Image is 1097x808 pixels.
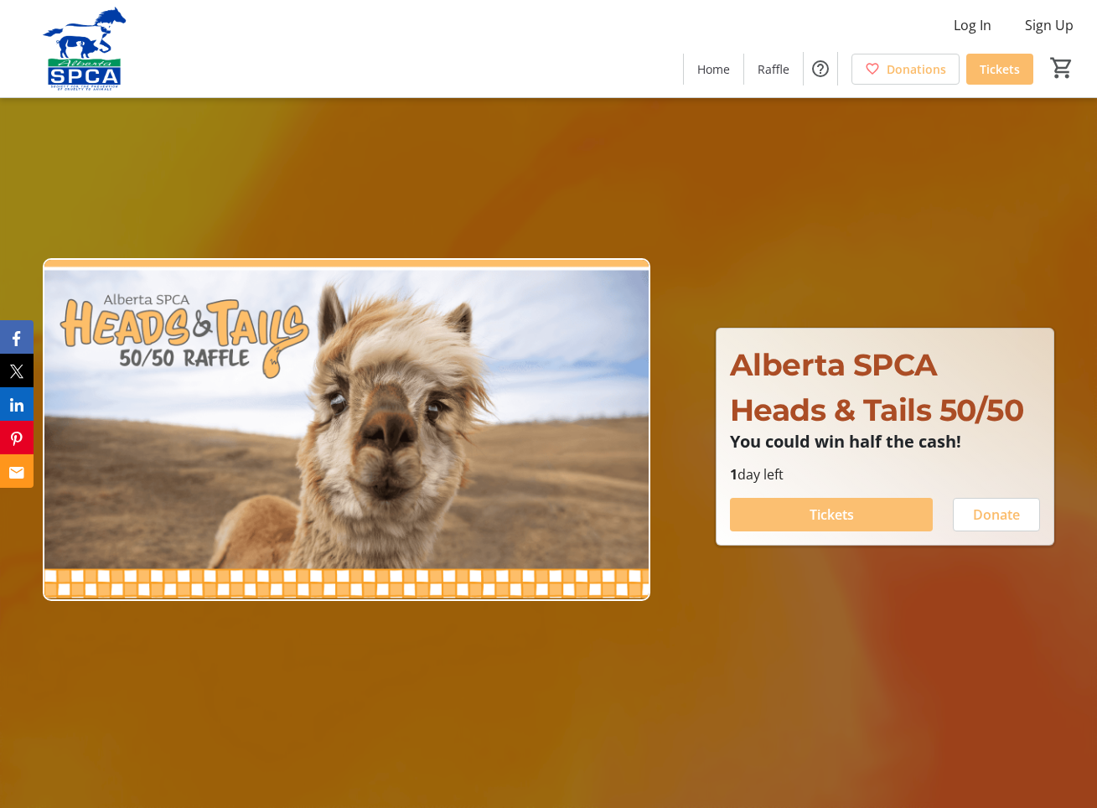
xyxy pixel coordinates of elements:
span: Log In [954,15,991,35]
span: Donate [973,505,1020,525]
button: Tickets [730,498,933,531]
span: Alberta SPCA [730,346,938,383]
button: Cart [1047,53,1077,83]
button: Log In [940,12,1005,39]
img: Campaign CTA Media Photo [43,258,651,600]
span: Sign Up [1025,15,1074,35]
span: Heads & Tails 50/50 [730,391,1024,428]
span: Donations [887,60,946,78]
p: You could win half the cash! [730,432,1040,451]
button: Help [804,52,837,85]
span: 1 [730,465,737,484]
button: Sign Up [1012,12,1087,39]
a: Raffle [744,54,803,85]
a: Home [684,54,743,85]
span: Tickets [980,60,1020,78]
span: Home [697,60,730,78]
span: Tickets [810,505,854,525]
a: Donations [851,54,960,85]
p: day left [730,464,1040,484]
button: Donate [953,498,1040,531]
a: Tickets [966,54,1033,85]
span: Raffle [758,60,789,78]
img: Alberta SPCA's Logo [10,7,159,91]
